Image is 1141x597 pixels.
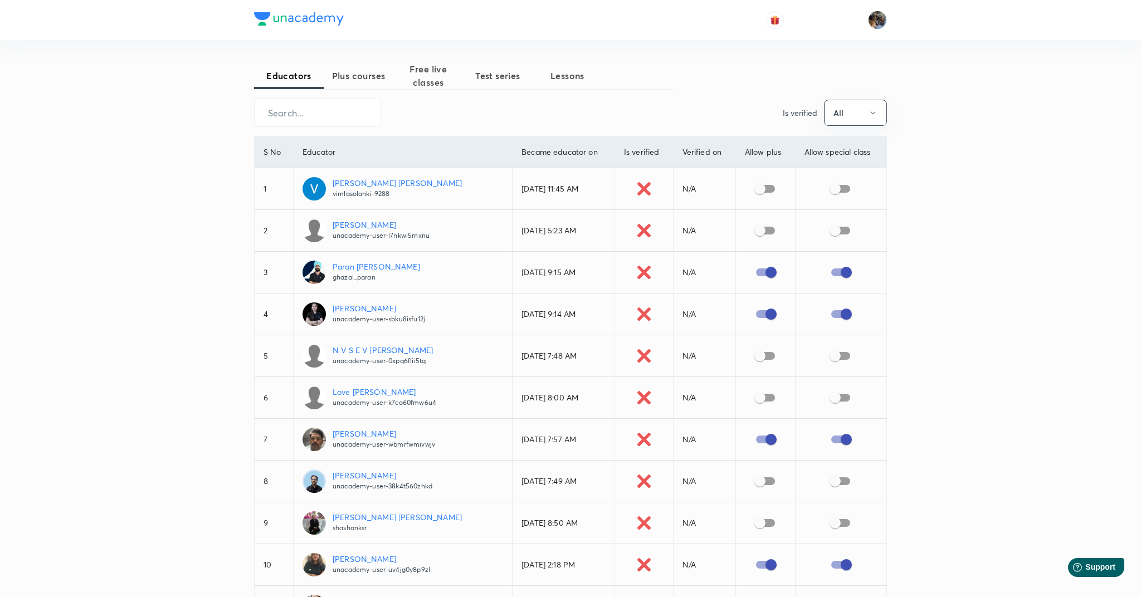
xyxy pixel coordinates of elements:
button: All [824,100,887,126]
td: [DATE] 7:49 AM [513,461,615,502]
a: N V S E V [PERSON_NAME]unacademy-user-0xpq6flii5tq [303,344,503,368]
td: N/A [673,461,735,502]
a: Love [PERSON_NAME]unacademy-user-k7co60fmw6u4 [303,386,503,409]
th: S No [255,136,293,168]
button: avatar [766,11,784,29]
span: Educators [254,69,324,82]
td: N/A [673,293,735,335]
td: N/A [673,252,735,293]
p: shashanksr [333,523,462,533]
a: Company Logo [254,12,344,28]
iframe: Help widget launcher [1042,554,1129,585]
td: N/A [673,210,735,252]
p: unacademy-user-k7co60fmw6u4 [333,398,436,408]
p: Love [PERSON_NAME] [333,386,436,398]
a: [PERSON_NAME]unacademy-user-l7nkwl5rnxnu [303,219,503,242]
td: N/A [673,377,735,419]
th: Allow special class [795,136,886,168]
p: ghazal_paran [333,272,420,282]
th: Is verified [615,136,673,168]
td: N/A [673,419,735,461]
td: 5 [255,335,293,377]
td: [DATE] 7:57 AM [513,419,615,461]
td: 2 [255,210,293,252]
a: [PERSON_NAME]unacademy-user-sbku8isfu12j [303,302,503,326]
td: [DATE] 8:00 AM [513,377,615,419]
p: Is verified [783,107,817,119]
p: unacademy-user-38k4t560zhkd [333,481,432,491]
td: 1 [255,168,293,210]
td: 10 [255,544,293,586]
td: N/A [673,168,735,210]
img: avatar [770,15,780,25]
span: Test series [463,69,533,82]
td: [DATE] 2:18 PM [513,544,615,586]
span: Free live classes [393,62,463,89]
p: [PERSON_NAME] [333,428,435,439]
td: N/A [673,502,735,544]
td: [DATE] 8:50 AM [513,502,615,544]
p: unacademy-user-wbmrfwmivwjv [333,439,435,449]
td: [DATE] 9:15 AM [513,252,615,293]
img: Company Logo [254,12,344,26]
td: N/A [673,544,735,586]
td: 8 [255,461,293,502]
p: [PERSON_NAME] [333,553,430,565]
a: [PERSON_NAME] [PERSON_NAME]vimlasolanki-9288 [303,177,503,200]
td: 7 [255,419,293,461]
img: Chayan Mehta [868,11,887,30]
td: 4 [255,293,293,335]
td: [DATE] 9:14 AM [513,293,615,335]
p: unacademy-user-sbku8isfu12j [333,314,425,324]
td: [DATE] 7:48 AM [513,335,615,377]
a: [PERSON_NAME]unacademy-user-38k4t560zhkd [303,469,503,493]
p: vimlasolanki-9288 [333,189,462,199]
p: Paran [PERSON_NAME] [333,261,420,272]
th: Allow plus [735,136,795,168]
span: Plus courses [324,69,393,82]
td: 6 [255,377,293,419]
td: [DATE] 11:45 AM [513,168,615,210]
p: [PERSON_NAME] [PERSON_NAME] [333,177,462,189]
a: Paran [PERSON_NAME]ghazal_paran [303,261,503,284]
a: [PERSON_NAME]unacademy-user-uv4jg0y8p9zl [303,553,503,576]
p: [PERSON_NAME] [PERSON_NAME] [333,511,462,523]
a: [PERSON_NAME] [PERSON_NAME]shashanksr [303,511,503,535]
td: 3 [255,252,293,293]
td: N/A [673,335,735,377]
td: [DATE] 5:23 AM [513,210,615,252]
p: N V S E V [PERSON_NAME] [333,344,433,356]
th: Verified on [673,136,735,168]
th: Became educator on [513,136,615,168]
p: unacademy-user-l7nkwl5rnxnu [333,231,430,241]
a: [PERSON_NAME]unacademy-user-wbmrfwmivwjv [303,428,503,451]
th: Educator [293,136,512,168]
p: unacademy-user-0xpq6flii5tq [333,356,433,366]
td: 9 [255,502,293,544]
p: [PERSON_NAME] [333,302,425,314]
input: Search... [255,99,381,127]
p: [PERSON_NAME] [333,469,432,481]
span: Lessons [533,69,602,82]
p: [PERSON_NAME] [333,219,430,231]
p: unacademy-user-uv4jg0y8p9zl [333,565,430,575]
